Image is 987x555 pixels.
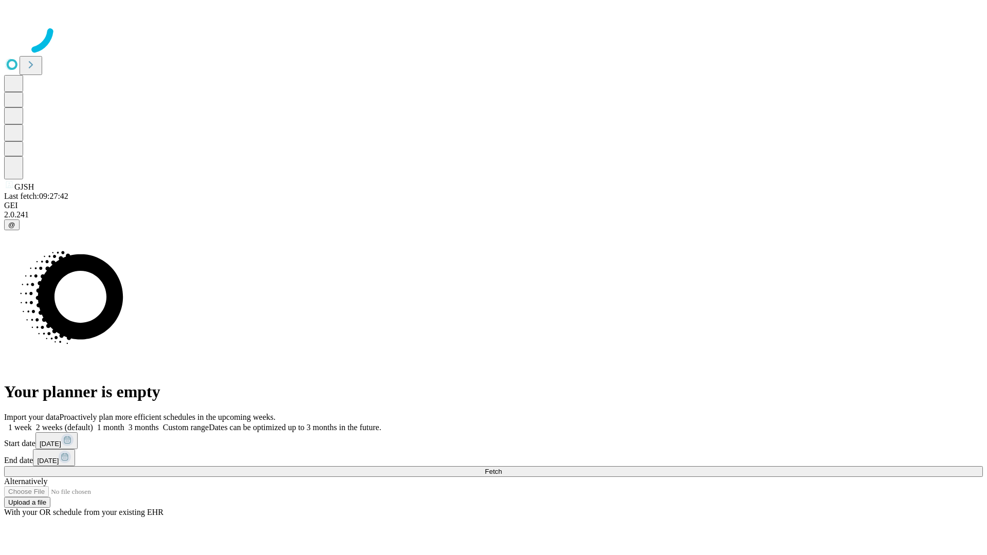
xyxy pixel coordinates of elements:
[8,423,32,432] span: 1 week
[36,423,93,432] span: 2 weeks (default)
[40,440,61,448] span: [DATE]
[4,219,20,230] button: @
[163,423,209,432] span: Custom range
[97,423,124,432] span: 1 month
[4,466,983,477] button: Fetch
[485,468,502,475] span: Fetch
[35,432,78,449] button: [DATE]
[129,423,159,432] span: 3 months
[209,423,381,432] span: Dates can be optimized up to 3 months in the future.
[4,432,983,449] div: Start date
[4,508,163,516] span: With your OR schedule from your existing EHR
[4,201,983,210] div: GEI
[8,221,15,229] span: @
[4,382,983,401] h1: Your planner is empty
[4,477,47,486] span: Alternatively
[14,182,34,191] span: GJSH
[60,413,276,421] span: Proactively plan more efficient schedules in the upcoming weeks.
[4,210,983,219] div: 2.0.241
[37,457,59,465] span: [DATE]
[33,449,75,466] button: [DATE]
[4,192,68,200] span: Last fetch: 09:27:42
[4,449,983,466] div: End date
[4,497,50,508] button: Upload a file
[4,413,60,421] span: Import your data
